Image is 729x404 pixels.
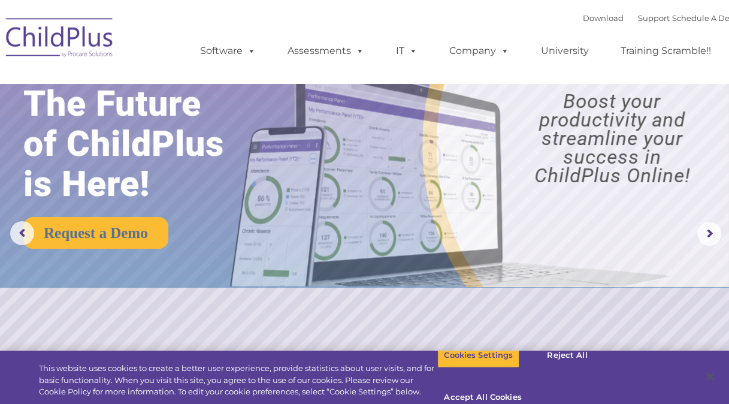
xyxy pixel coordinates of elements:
[609,39,723,63] a: Training Scramble!!
[529,39,601,63] a: University
[638,13,670,23] a: Support
[530,343,604,368] button: Reject All
[188,39,268,63] a: Software
[437,343,519,368] button: Cookies Settings
[163,128,214,137] span: Phone number
[163,79,199,88] span: Last name
[384,39,429,63] a: IT
[39,363,437,398] div: This website uses cookies to create a better user experience, provide statistics about user visit...
[23,217,168,249] a: Request a Demo
[437,39,521,63] a: Company
[23,83,256,204] rs-layer: The Future of ChildPlus is Here!
[504,92,720,185] rs-layer: Boost your productivity and streamline your success in ChildPlus Online!
[583,13,624,23] a: Download
[697,363,723,390] button: Close
[276,39,376,63] a: Assessments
